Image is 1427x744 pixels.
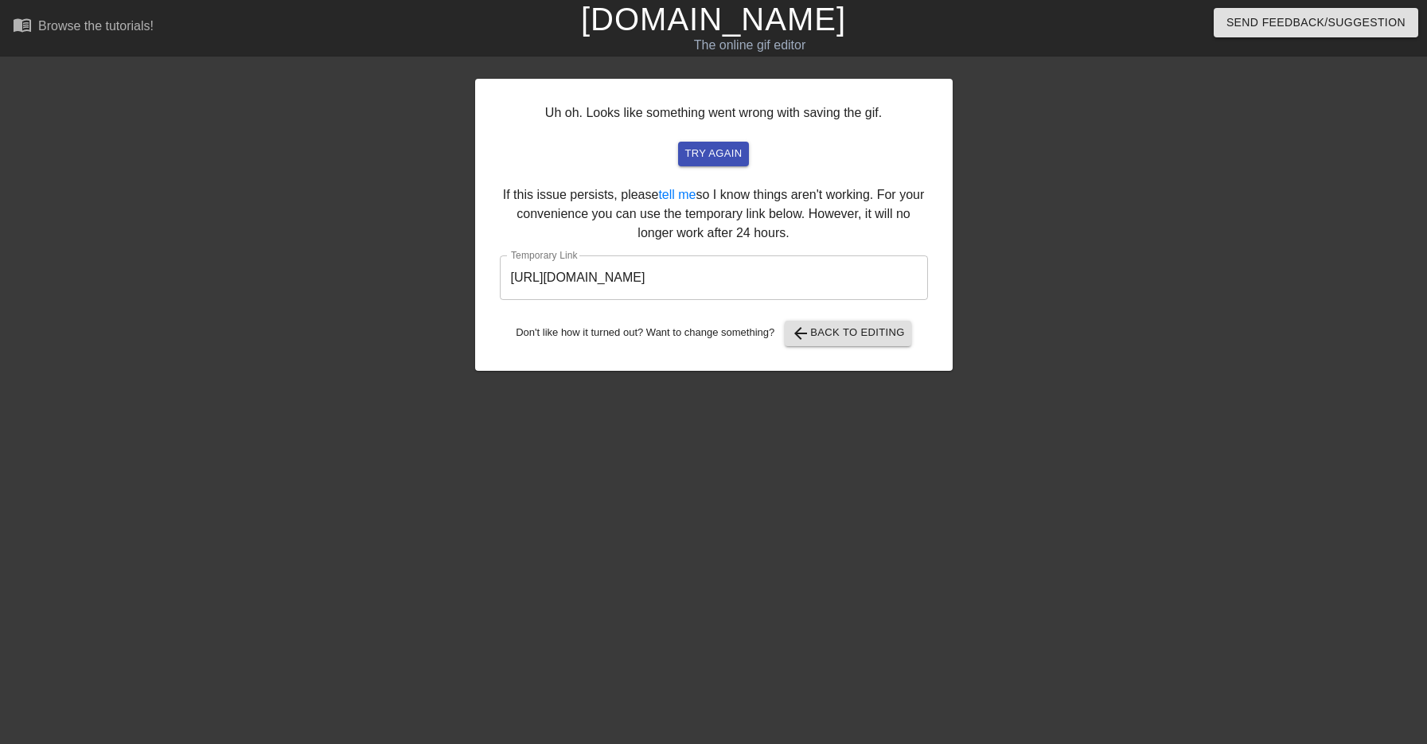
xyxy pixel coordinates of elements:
div: Uh oh. Looks like something went wrong with saving the gif. If this issue persists, please so I k... [475,79,953,371]
button: Back to Editing [785,321,911,346]
div: Don't like how it turned out? Want to change something? [500,321,928,346]
span: arrow_back [791,324,810,343]
span: Send Feedback/Suggestion [1226,13,1406,33]
button: Send Feedback/Suggestion [1214,8,1418,37]
button: try again [678,142,748,166]
span: try again [684,145,742,163]
div: Browse the tutorials! [38,19,154,33]
a: tell me [658,188,696,201]
a: Browse the tutorials! [13,15,154,40]
div: The online gif editor [484,36,1016,55]
span: menu_book [13,15,32,34]
a: [DOMAIN_NAME] [581,2,846,37]
input: bare [500,255,928,300]
span: Back to Editing [791,324,905,343]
